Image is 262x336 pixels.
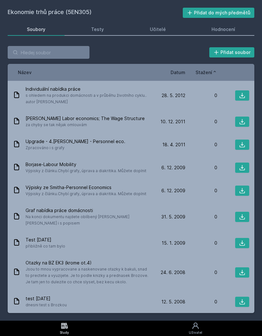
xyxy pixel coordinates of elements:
span: 6. 12. 2009 [161,164,185,171]
button: Přidat do mých předmětů [183,8,255,18]
span: Test [DATE] [26,237,65,243]
span: [PERSON_NAME] Labor economics; The Wage Structure [26,115,145,122]
div: 0 [185,269,217,276]
span: Na konci dokumentu najdete oblíbený [PERSON_NAME] [PERSON_NAME] i s popisem [26,214,151,226]
button: Přidat soubor [209,47,255,57]
div: Study [60,330,69,335]
span: 24. 6. 2008 [161,269,185,276]
div: 0 [185,214,217,220]
span: 10. 12. 2011 [160,118,185,125]
span: 31. 5. 2009 [161,214,185,220]
div: 0 [185,92,217,99]
span: Individuální nabídka práce [26,86,151,92]
button: Datum [171,69,185,76]
a: Hodnocení [193,23,255,36]
span: Výpisky z článku.Chybí grafy, úprava a diakritika. Můžete doplnit [26,168,146,174]
span: s ohledem na produkci domácnosti a v průběhu životního cyklu.. autor [PERSON_NAME] [26,92,151,105]
span: test [DATE] [26,295,67,302]
span: Stažení [196,69,212,76]
span: 6. 12. 2009 [161,187,185,194]
span: dnesni test s Brozkou [26,302,67,308]
span: Upgrade - 4.[PERSON_NAME] - Personnel eco. [26,138,125,145]
div: Testy [91,26,104,33]
a: Učitelé [131,23,185,36]
div: Hodnocení [212,26,235,33]
span: Otazky na BZ EK3 (krome ot.4) [26,260,151,266]
div: Uživatel [189,330,202,335]
span: Zpracováno i s grafy [26,145,125,151]
div: 0 [185,164,217,171]
input: Hledej soubor [8,46,89,59]
div: 0 [185,240,217,246]
div: 0 [185,299,217,305]
span: za chyby se tak nějak omlouvám [26,122,145,128]
span: Graf nabídka práce domácnosti [26,207,151,214]
span: 28. 5. 2012 [162,92,185,99]
span: Výpisky z článku.Chybí grafy, úprava a diakritika. Můžete doplnit [26,191,146,197]
span: Jsou to mnou vypracovane a naskenovane otazky k bakuli, snad to prectete a vyuzijete. Je to podle... [26,266,151,285]
div: 0 [185,141,217,148]
h2: Ekonomie trhů práce (5EN305) [8,8,183,18]
a: Soubory [8,23,65,36]
span: Výpisky ze Smitha-Personnel Economics [26,184,146,191]
span: 12. 5. 2008 [161,299,185,305]
div: 0 [185,118,217,125]
button: Stažení [196,69,217,76]
span: přibližně co tam bylo [26,243,65,249]
span: Borjase-Labour Mobility [26,161,146,168]
span: 15. 1. 2009 [162,240,185,246]
a: Testy [72,23,123,36]
div: 0 [185,187,217,194]
span: 18. 4. 2011 [162,141,185,148]
button: Název [18,69,32,76]
div: Učitelé [150,26,166,33]
div: Soubory [27,26,45,33]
